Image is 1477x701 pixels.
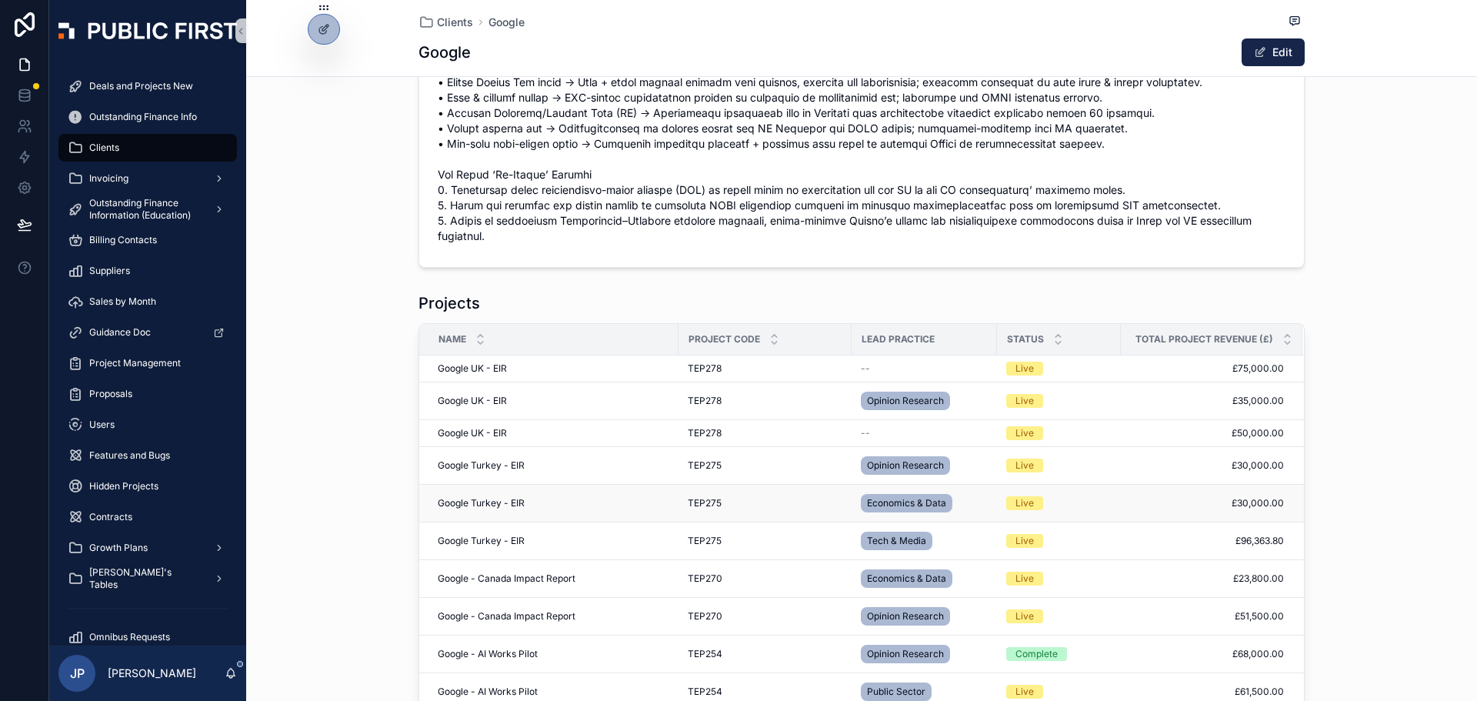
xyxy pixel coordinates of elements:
span: Guidance Doc [89,326,151,339]
span: £30,000.00 [1122,459,1284,472]
span: -- [861,427,870,439]
a: -- [861,427,988,439]
span: Opinion Research [867,648,944,660]
div: scrollable content [49,62,246,646]
a: Omnibus Requests [58,623,237,651]
a: Live [1006,426,1112,440]
a: Sales by Month [58,288,237,315]
span: Project Management [89,357,181,369]
span: TEP254 [688,686,722,698]
a: £61,500.00 [1122,686,1284,698]
span: Project Code [688,333,760,345]
a: £50,000.00 [1122,427,1284,439]
span: Google - Canada Impact Report [438,572,575,585]
span: Outstanding Finance Information (Education) [89,197,202,222]
div: Live [1015,496,1034,510]
span: TEP270 [688,610,722,623]
a: Google - Canada Impact Report [438,572,669,585]
span: Google - AI Works Pilot [438,648,538,660]
span: -- [861,362,870,375]
a: Outstanding Finance Info [58,103,237,131]
span: TEP254 [688,648,722,660]
a: Live [1006,534,1112,548]
div: Live [1015,394,1034,408]
span: TEP275 [688,535,722,547]
a: Google - AI Works Pilot [438,686,669,698]
span: Google - Canada Impact Report [438,610,575,623]
a: £96,363.80 [1122,535,1284,547]
a: Opinion Research [861,604,988,629]
span: Economics & Data [867,572,946,585]
a: Live [1006,609,1112,623]
a: Economics & Data [861,491,988,516]
span: Contracts [89,511,132,523]
a: TEP270 [688,572,842,585]
span: Total Project Revenue (£) [1135,333,1273,345]
span: £68,000.00 [1122,648,1284,660]
div: Complete [1015,647,1058,661]
span: Opinion Research [867,395,944,407]
a: Growth Plans [58,534,237,562]
a: £75,000.00 [1122,362,1284,375]
span: Opinion Research [867,459,944,472]
a: Google [488,15,525,30]
span: [PERSON_NAME]'s Tables [89,566,202,591]
span: Google - AI Works Pilot [438,686,538,698]
a: TEP275 [688,535,842,547]
span: TEP275 [688,497,722,509]
img: App logo [58,22,237,39]
div: Live [1015,534,1034,548]
span: Clients [437,15,473,30]
span: Clients [89,142,119,154]
span: Sales by Month [89,295,156,308]
div: Live [1015,362,1034,376]
span: TEP278 [688,362,722,375]
a: £51,500.00 [1122,610,1284,623]
button: Edit [1242,38,1305,66]
span: Outstanding Finance Info [89,111,197,123]
a: Live [1006,394,1112,408]
span: TEP275 [688,459,722,472]
a: -- [861,362,988,375]
a: Contracts [58,503,237,531]
a: TEP270 [688,610,842,623]
a: Google Turkey - EIR [438,459,669,472]
a: [PERSON_NAME]'s Tables [58,565,237,593]
span: TEP278 [688,395,722,407]
div: Live [1015,426,1034,440]
a: Live [1006,459,1112,472]
a: Billing Contacts [58,226,237,254]
a: Hidden Projects [58,472,237,500]
span: Google Turkey - EIR [438,459,525,472]
span: £35,000.00 [1122,395,1284,407]
span: Lead Practice [862,333,935,345]
span: Features and Bugs [89,449,170,462]
a: Guidance Doc [58,319,237,346]
span: Name [438,333,466,345]
span: Opinion Research [867,610,944,623]
span: Proposals [89,388,132,400]
a: TEP278 [688,362,842,375]
span: Growth Plans [89,542,148,554]
h1: Projects [418,292,480,314]
a: TEP254 [688,648,842,660]
div: Live [1015,459,1034,472]
span: Deals and Projects New [89,80,193,92]
a: Economics & Data [861,566,988,591]
span: Google UK - EIR [438,395,507,407]
a: Google UK - EIR [438,362,669,375]
span: Google Turkey - EIR [438,535,525,547]
span: Google Turkey - EIR [438,497,525,509]
a: Google Turkey - EIR [438,535,669,547]
span: Public Sector [867,686,925,698]
a: Clients [418,15,473,30]
a: TEP278 [688,395,842,407]
span: Users [89,419,115,431]
a: Opinion Research [861,389,988,413]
